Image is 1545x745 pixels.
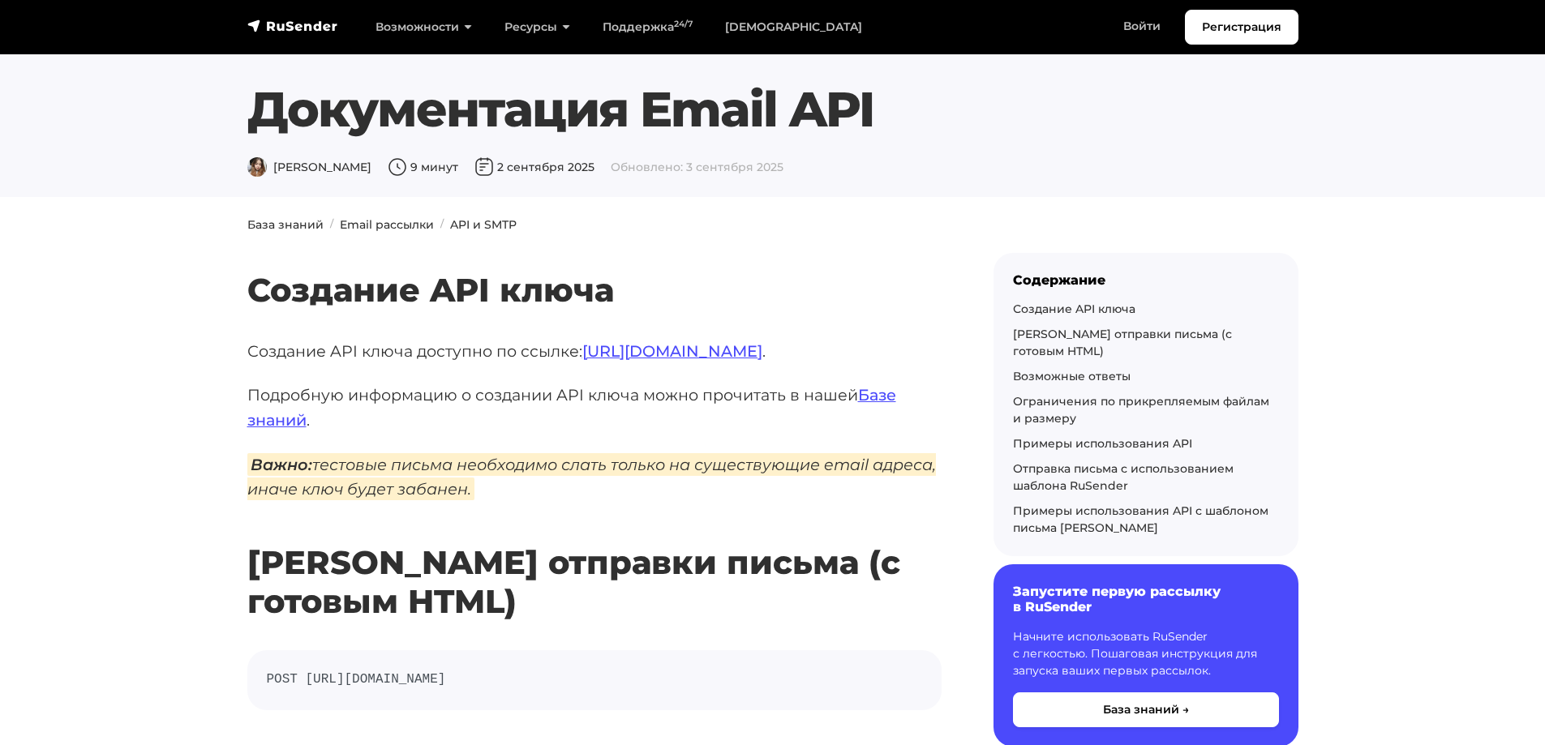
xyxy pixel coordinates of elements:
a: Ресурсы [488,11,586,44]
a: Создание API ключа [1013,302,1135,316]
p: Подробную информацию о создании API ключа можно прочитать в нашей . [247,383,942,432]
span: 2 сентября 2025 [474,160,594,174]
a: [DEMOGRAPHIC_DATA] [709,11,878,44]
sup: 24/7 [674,19,693,29]
a: Примеры использования API [1013,436,1192,451]
em: тестовые письма необходимо слать только на существующие email адреса, иначе ключ будет забанен. [247,453,936,501]
button: База знаний → [1013,692,1279,727]
span: [PERSON_NAME] [247,160,371,174]
img: RuSender [247,18,338,34]
a: База знаний [247,217,324,232]
a: [URL][DOMAIN_NAME] [582,341,762,361]
div: Содержание [1013,272,1279,288]
img: Время чтения [388,157,407,177]
strong: Важно: [251,455,312,474]
p: Начните использовать RuSender с легкостью. Пошаговая инструкция для запуска ваших первых рассылок. [1013,628,1279,679]
code: POST [URL][DOMAIN_NAME] [267,670,922,691]
img: Дата публикации [474,157,494,177]
a: Примеры использования API с шаблоном письма [PERSON_NAME] [1013,503,1268,535]
p: Создание API ключа доступно по ссылке: . [247,339,942,364]
a: Регистрация [1185,10,1298,45]
h6: Запустите первую рассылку в RuSender [1013,584,1279,614]
a: Email рассылки [340,217,434,232]
a: API и SMTP [450,217,517,232]
span: 9 минут [388,160,458,174]
a: [PERSON_NAME] отправки письма (с готовым HTML) [1013,327,1232,358]
nav: breadcrumb [238,216,1308,233]
a: Отправка письма с использованием шаблона RuSender [1013,461,1234,493]
h1: Документация Email API [247,80,1298,139]
a: Войти [1107,10,1177,43]
a: Возможные ответы [1013,369,1131,383]
h2: Создание API ключа [247,223,942,310]
h2: [PERSON_NAME] отправки письма (с готовым HTML) [247,495,942,621]
span: Обновлено: 3 сентября 2025 [611,160,783,174]
a: Возможности [359,11,488,44]
a: Ограничения по прикрепляемым файлам и размеру [1013,394,1269,426]
a: Поддержка24/7 [586,11,709,44]
a: Базе знаний [247,385,896,430]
